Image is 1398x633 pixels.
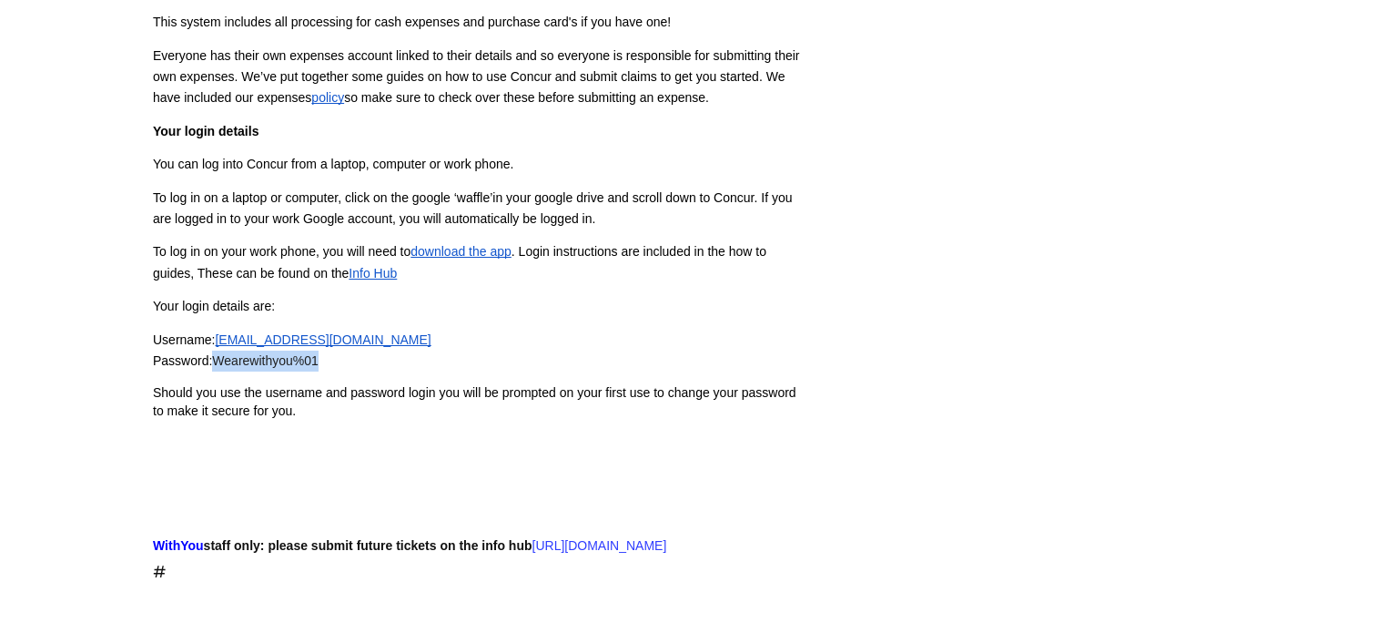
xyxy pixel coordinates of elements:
a: [URL][DOMAIN_NAME] [532,538,667,553]
strong: staff only: please submit future tickets on the info hub [153,538,532,553]
span: Password: [153,353,212,368]
span: so make sure to check over these before submitting an expense. [344,90,709,105]
span: To log in on your work phone, you will need to [153,244,410,259]
a: download the app [410,244,512,259]
a: policy [311,90,344,105]
span: in your google drive and scroll down to Concur. If you are logged in to your work Google account,... [153,190,795,226]
span: . Login instructions are included in the how to guides, These can be found on the [153,244,770,280]
span: Wearewithyou%01 [212,353,318,368]
span: Username: [153,332,215,347]
span: Your login details [153,124,258,138]
span: You can log into Concur from a laptop, computer or work phone. [153,157,513,171]
a: Info Hub [349,266,397,281]
span: To log in on a laptop or computer, click on the google ‘waffle’ [153,190,492,205]
span: WithYou [153,538,204,553]
span: [EMAIL_ADDRESS][DOMAIN_NAME] [215,332,431,347]
span: Your login details are: [153,299,275,313]
span: This system includes all processing for cash expenses and purchase card's if you have one! [153,15,671,29]
span: Should you use the username and password login you will be prompted on your first use to change y... [153,385,800,418]
span: Everyone has their own expenses account linked to their details and so everyone is responsible fo... [153,48,803,105]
